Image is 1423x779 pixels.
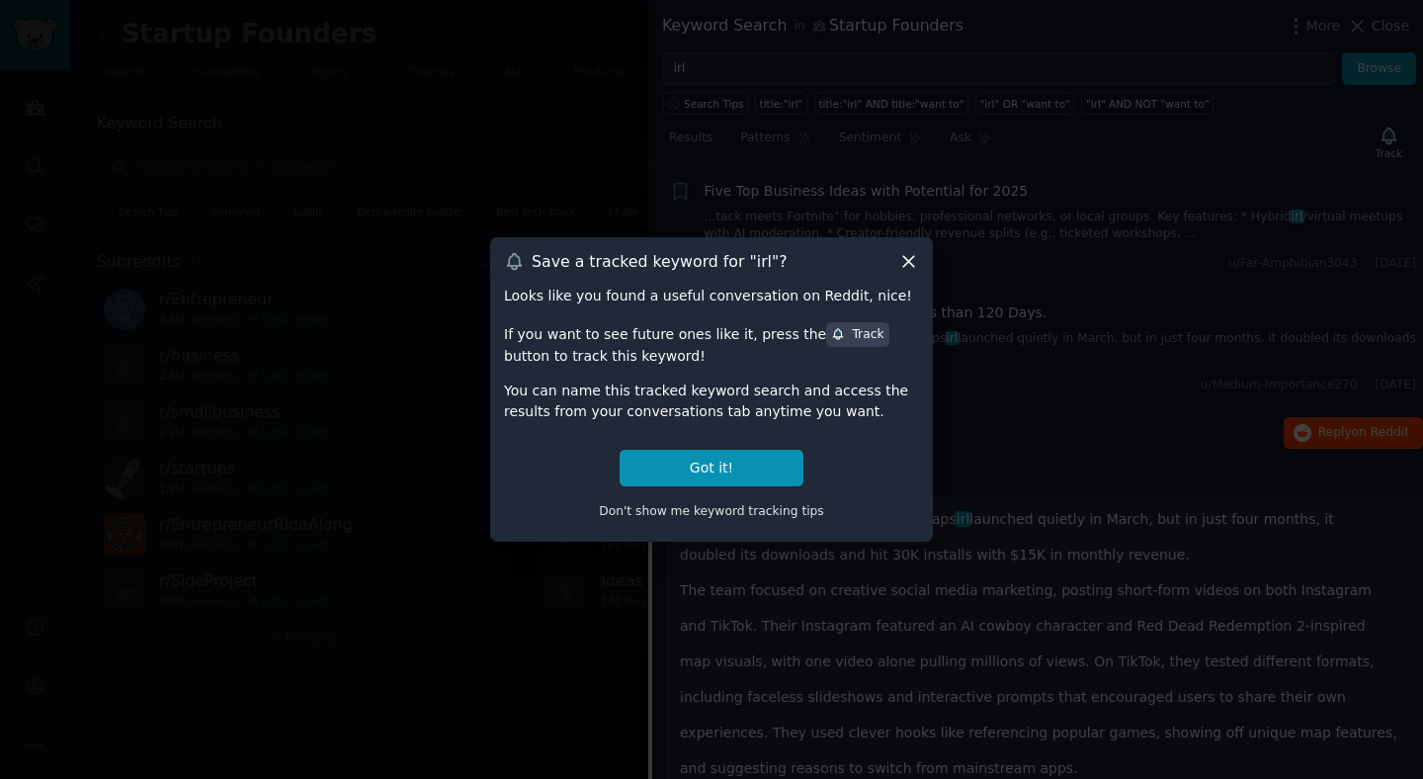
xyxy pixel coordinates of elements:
span: Don't show me keyword tracking tips [599,504,824,518]
div: If you want to see future ones like it, press the button to track this keyword! [504,320,919,366]
button: Got it! [620,450,803,486]
div: Looks like you found a useful conversation on Reddit, nice! [504,286,919,306]
h3: Save a tracked keyword for " irl "? [532,251,788,272]
div: Track [831,326,883,344]
div: You can name this tracked keyword search and access the results from your conversations tab anyti... [504,381,919,422]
